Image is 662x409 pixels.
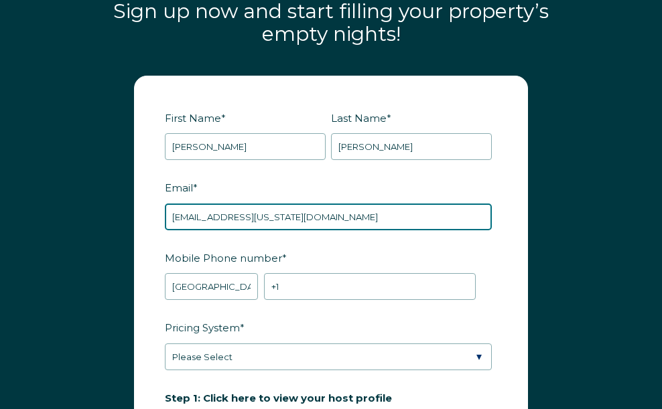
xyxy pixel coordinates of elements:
span: Email [165,177,193,198]
span: Last Name [331,108,387,129]
span: First Name [165,108,221,129]
span: Step 1: Click here to view your host profile [165,388,392,408]
span: Mobile Phone number [165,248,282,268]
span: Pricing System [165,317,240,338]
